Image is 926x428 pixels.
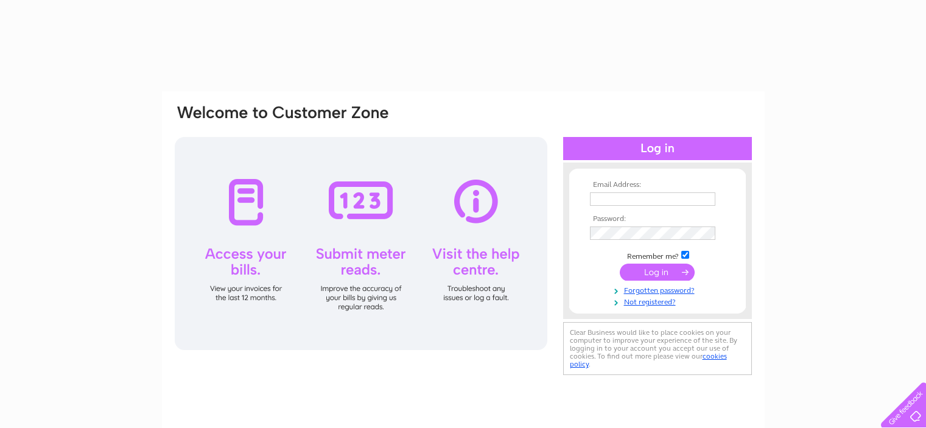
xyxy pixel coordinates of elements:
td: Remember me? [587,249,728,261]
div: Clear Business would like to place cookies on your computer to improve your experience of the sit... [563,322,752,375]
th: Password: [587,215,728,223]
a: Forgotten password? [590,284,728,295]
a: Not registered? [590,295,728,307]
input: Submit [620,264,695,281]
th: Email Address: [587,181,728,189]
a: cookies policy [570,352,727,368]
